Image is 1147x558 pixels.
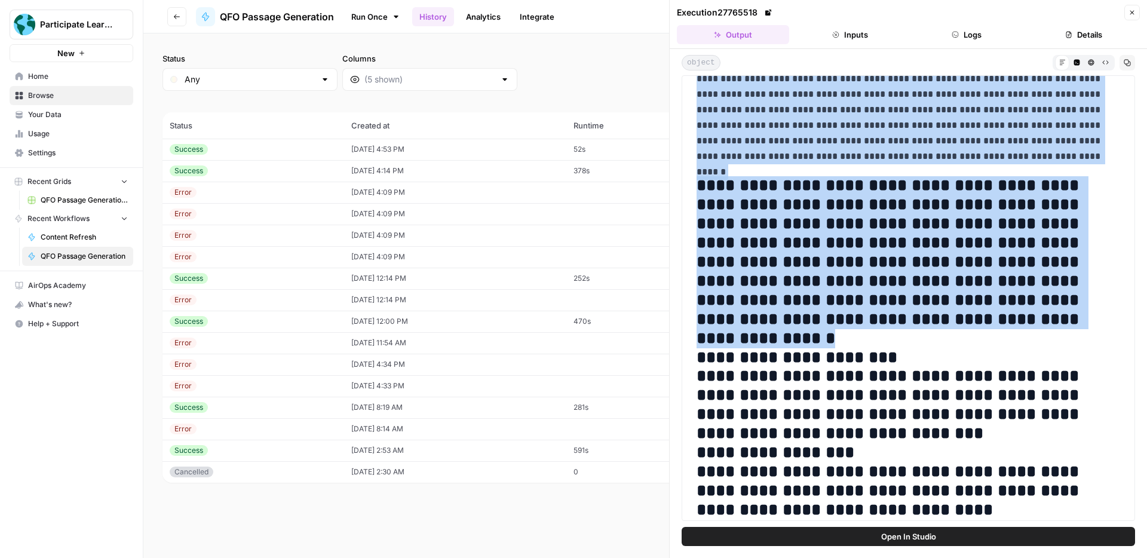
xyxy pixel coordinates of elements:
td: [DATE] 8:14 AM [344,418,567,440]
td: [DATE] 4:53 PM [344,139,567,160]
a: QFO Passage Generation [196,7,334,26]
span: Settings [28,148,128,158]
td: [DATE] 12:14 PM [344,268,567,289]
a: Usage [10,124,133,143]
button: Recent Grids [10,173,133,191]
div: Error [170,209,197,219]
td: [DATE] 4:09 PM [344,225,567,246]
button: What's new? [10,295,133,314]
div: Execution 27765518 [677,7,774,19]
div: Success [170,144,208,155]
td: 378s [566,160,707,182]
button: New [10,44,133,62]
input: Any [185,73,315,85]
span: object [682,55,720,70]
th: Runtime [566,112,707,139]
input: (5 shown) [364,73,495,85]
a: Home [10,67,133,86]
th: Status [162,112,344,139]
span: Content Refresh [41,232,128,243]
div: What's new? [10,296,133,314]
a: Run Once [344,7,407,27]
button: Details [1028,25,1140,44]
button: Logs [911,25,1023,44]
span: New [57,47,75,59]
div: Success [170,165,208,176]
div: Error [170,295,197,305]
button: Output [677,25,789,44]
span: Your Data [28,109,128,120]
a: Settings [10,143,133,163]
span: Browse [28,90,128,101]
span: QFO Passage Generation [220,10,334,24]
div: Error [170,338,197,348]
button: Recent Workflows [10,210,133,228]
span: Usage [28,128,128,139]
label: Status [162,53,338,65]
span: QFO Passage Generation Grid [41,195,128,206]
a: Browse [10,86,133,105]
a: Content Refresh [22,228,133,247]
div: Success [170,402,208,413]
td: [DATE] 11:54 AM [344,332,567,354]
td: [DATE] 4:09 PM [344,203,567,225]
td: 52s [566,139,707,160]
td: 591s [566,440,707,461]
td: [DATE] 2:30 AM [344,461,567,483]
th: Created at [344,112,567,139]
td: [DATE] 12:14 PM [344,289,567,311]
a: Your Data [10,105,133,124]
td: [DATE] 4:09 PM [344,182,567,203]
img: Participate Learning Logo [14,14,35,35]
span: Open In Studio [881,531,936,542]
span: Recent Workflows [27,213,90,224]
span: Help + Support [28,318,128,329]
div: Error [170,359,197,370]
div: Error [170,381,197,391]
button: Help + Support [10,314,133,333]
td: [DATE] 4:33 PM [344,375,567,397]
a: QFO Passage Generation [22,247,133,266]
a: History [412,7,454,26]
div: Success [170,273,208,284]
button: Workspace: Participate Learning [10,10,133,39]
span: AirOps Academy [28,280,128,291]
td: [DATE] 4:34 PM [344,354,567,375]
a: Analytics [459,7,508,26]
div: Error [170,252,197,262]
button: Open In Studio [682,527,1135,546]
div: Error [170,230,197,241]
a: Integrate [513,7,562,26]
label: Columns [342,53,517,65]
td: 0 [566,461,707,483]
td: [DATE] 8:19 AM [344,397,567,418]
a: AirOps Academy [10,276,133,295]
td: [DATE] 4:14 PM [344,160,567,182]
div: Error [170,187,197,198]
td: [DATE] 4:09 PM [344,246,567,268]
td: 470s [566,311,707,332]
td: [DATE] 12:00 PM [344,311,567,332]
div: Success [170,316,208,327]
span: Recent Grids [27,176,71,187]
span: Home [28,71,128,82]
td: [DATE] 2:53 AM [344,440,567,461]
a: QFO Passage Generation Grid [22,191,133,210]
td: 281s [566,397,707,418]
td: 252s [566,268,707,289]
span: (16 records) [162,91,1128,112]
div: Cancelled [170,467,213,477]
div: Success [170,445,208,456]
button: Inputs [794,25,906,44]
span: QFO Passage Generation [41,251,128,262]
span: Participate Learning [40,19,112,30]
div: Error [170,424,197,434]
